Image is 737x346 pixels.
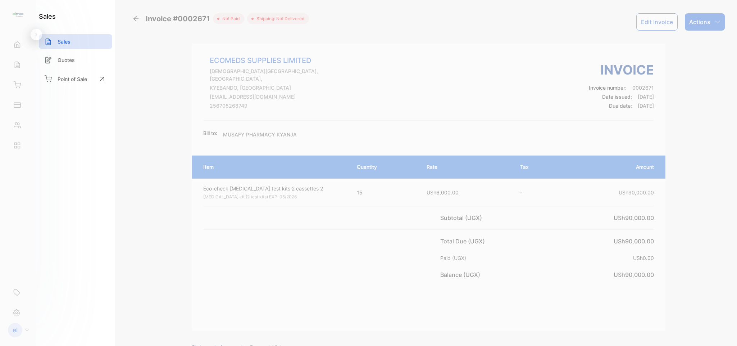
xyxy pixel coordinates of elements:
[210,102,348,109] p: 256705268749
[440,214,485,222] p: Subtotal (UGX)
[589,85,627,91] span: Invoice number:
[39,71,112,87] a: Point of Sale
[638,94,654,100] span: [DATE]
[440,237,488,246] p: Total Due (UGX)
[210,84,348,91] p: KYEBANDO, [GEOGRAPHIC_DATA]
[210,67,348,82] p: [DEMOGRAPHIC_DATA][GEOGRAPHIC_DATA], [GEOGRAPHIC_DATA],
[58,56,75,64] p: Quotes
[13,325,18,335] p: el
[632,85,654,91] span: 0002671
[567,163,654,171] p: Amount
[619,189,654,196] span: USh90,000.00
[219,15,240,22] span: not paid
[520,189,552,196] p: -
[614,238,654,245] span: USh90,000.00
[614,214,654,221] span: USh90,000.00
[427,163,506,171] p: Rate
[13,9,23,20] img: logo
[633,255,654,261] span: USh0.00
[203,194,344,200] p: [MEDICAL_DATA] kit (2 test kits) EXP. 05/2026
[685,13,725,31] button: Actions
[357,189,412,196] p: 15
[636,13,678,31] button: Edit Invoice
[203,129,217,137] p: Bill to:
[39,34,112,49] a: Sales
[210,93,348,100] p: [EMAIL_ADDRESS][DOMAIN_NAME]
[203,163,342,171] p: Item
[589,60,654,80] h3: Invoice
[254,15,305,22] span: Shipping: Not Delivered
[689,18,710,26] p: Actions
[210,55,348,66] p: ECOMEDS SUPPLIES LIMITED
[39,12,56,21] h1: sales
[39,53,112,67] a: Quotes
[357,163,412,171] p: Quantity
[58,75,87,83] p: Point of Sale
[440,270,483,279] p: Balance (UGX)
[609,103,632,109] span: Due date:
[203,185,344,192] p: Eco-check [MEDICAL_DATA] test kits 2 cassettes 2
[520,163,552,171] p: Tax
[146,13,213,24] span: Invoice #0002671
[614,271,654,278] span: USh90,000.00
[440,254,469,262] p: Paid (UGX)
[602,94,632,100] span: Date issued:
[223,131,297,138] p: MUSAFY PHARMACY KYANJA
[707,316,737,346] iframe: LiveChat chat widget
[638,103,654,109] span: [DATE]
[427,189,459,196] span: USh6,000.00
[58,38,70,45] p: Sales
